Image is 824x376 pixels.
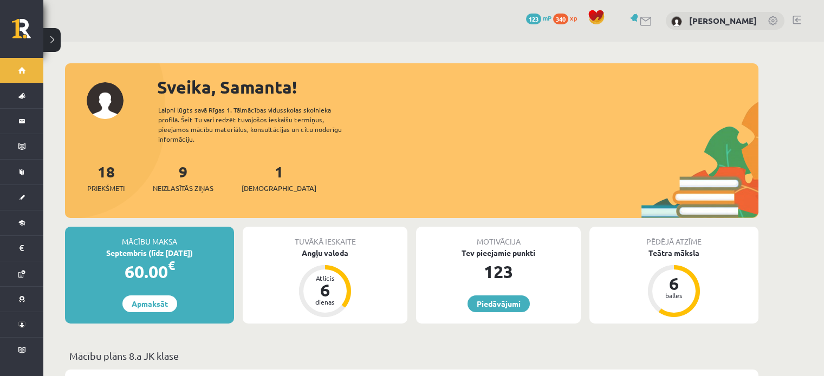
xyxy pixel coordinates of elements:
[243,247,407,259] div: Angļu valoda
[309,281,341,299] div: 6
[658,292,690,299] div: balles
[589,227,758,247] div: Pēdējā atzīme
[468,295,530,312] a: Piedāvājumi
[543,14,552,22] span: mP
[243,247,407,319] a: Angļu valoda Atlicis 6 dienas
[570,14,577,22] span: xp
[153,162,213,194] a: 9Neizlasītās ziņas
[122,295,177,312] a: Apmaksāt
[309,299,341,305] div: dienas
[65,259,234,285] div: 60.00
[553,14,582,22] a: 340 xp
[589,247,758,319] a: Teātra māksla 6 balles
[689,15,757,26] a: [PERSON_NAME]
[12,19,43,46] a: Rīgas 1. Tālmācības vidusskola
[157,74,758,100] div: Sveika, Samanta!
[553,14,568,24] span: 340
[242,183,316,194] span: [DEMOGRAPHIC_DATA]
[416,259,581,285] div: 123
[87,183,125,194] span: Priekšmeti
[168,258,175,273] span: €
[242,162,316,194] a: 1[DEMOGRAPHIC_DATA]
[309,275,341,281] div: Atlicis
[526,14,552,22] a: 123 mP
[658,275,690,292] div: 6
[158,105,361,144] div: Laipni lūgts savā Rīgas 1. Tālmācības vidusskolas skolnieka profilā. Šeit Tu vari redzēt tuvojošo...
[65,247,234,259] div: Septembris (līdz [DATE])
[153,183,213,194] span: Neizlasītās ziņas
[69,348,754,363] p: Mācību plāns 8.a JK klase
[416,247,581,259] div: Tev pieejamie punkti
[87,162,125,194] a: 18Priekšmeti
[589,247,758,259] div: Teātra māksla
[416,227,581,247] div: Motivācija
[671,16,682,27] img: Samanta Jakušonoka
[243,227,407,247] div: Tuvākā ieskaite
[65,227,234,247] div: Mācību maksa
[526,14,541,24] span: 123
